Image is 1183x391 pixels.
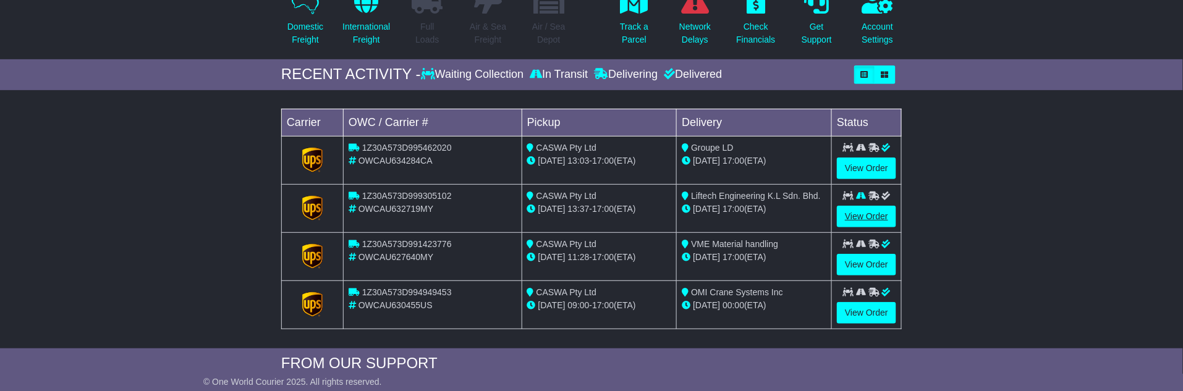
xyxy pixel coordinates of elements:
[568,252,590,262] span: 11:28
[693,252,720,262] span: [DATE]
[837,254,896,275] a: View Order
[592,204,614,214] span: 17:00
[682,203,826,216] div: (ETA)
[538,204,566,214] span: [DATE]
[362,239,452,249] span: 1Z30A573D991423776
[620,20,648,46] p: Track a Parcel
[661,68,722,82] div: Delivered
[693,156,720,166] span: [DATE]
[679,20,711,46] p: Network Delays
[691,143,733,153] span: Groupe LD
[412,20,443,46] p: Full Loads
[538,300,566,310] span: [DATE]
[358,204,433,214] span: OWCAU632719MY
[536,143,597,153] span: CASWA Pty Ltd
[532,20,566,46] p: Air / Sea Depot
[592,300,614,310] span: 17:00
[536,239,597,249] span: CASWA Pty Ltd
[358,300,433,310] span: OWCAU630455US
[527,299,672,312] div: - (ETA)
[527,203,672,216] div: - (ETA)
[691,191,821,201] span: Liftech Engineering K.L Sdn. Bhd.
[837,206,896,227] a: View Order
[691,287,783,297] span: OMI Crane Systems Inc
[862,20,894,46] p: Account Settings
[591,68,661,82] div: Delivering
[723,204,744,214] span: 17:00
[302,196,323,221] img: GetCarrierServiceLogo
[682,154,826,167] div: (ETA)
[287,20,323,46] p: Domestic Freight
[302,148,323,172] img: GetCarrierServiceLogo
[837,158,896,179] a: View Order
[362,191,452,201] span: 1Z30A573D999305102
[723,252,744,262] span: 17:00
[536,287,597,297] span: CASWA Pty Ltd
[527,251,672,264] div: - (ETA)
[362,287,452,297] span: 1Z30A573D994949453
[682,251,826,264] div: (ETA)
[837,302,896,324] a: View Order
[281,355,902,372] div: FROM OUR SUPPORT
[682,299,826,312] div: (ETA)
[723,300,744,310] span: 00:00
[538,252,566,262] span: [DATE]
[536,191,597,201] span: CASWA Pty Ltd
[592,156,614,166] span: 17:00
[737,20,776,46] p: Check Financials
[302,244,323,269] img: GetCarrierServiceLogo
[568,300,590,310] span: 09:00
[282,109,344,136] td: Carrier
[344,109,522,136] td: OWC / Carrier #
[592,252,614,262] span: 17:00
[723,156,744,166] span: 17:00
[342,20,390,46] p: International Freight
[693,204,720,214] span: [DATE]
[691,239,778,249] span: VME Material handling
[527,68,591,82] div: In Transit
[832,109,902,136] td: Status
[421,68,527,82] div: Waiting Collection
[802,20,832,46] p: Get Support
[302,292,323,317] img: GetCarrierServiceLogo
[470,20,506,46] p: Air & Sea Freight
[522,109,677,136] td: Pickup
[358,156,433,166] span: OWCAU634284CA
[281,65,421,83] div: RECENT ACTIVITY -
[568,156,590,166] span: 13:03
[538,156,566,166] span: [DATE]
[203,377,382,387] span: © One World Courier 2025. All rights reserved.
[527,154,672,167] div: - (ETA)
[693,300,720,310] span: [DATE]
[568,204,590,214] span: 13:37
[677,109,832,136] td: Delivery
[358,252,433,262] span: OWCAU627640MY
[362,143,452,153] span: 1Z30A573D995462020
